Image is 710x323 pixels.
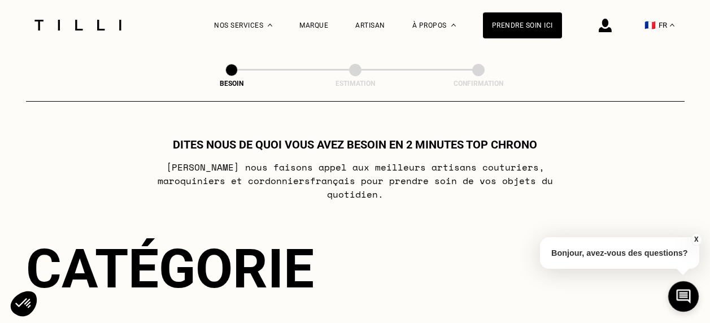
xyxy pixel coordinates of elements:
img: menu déroulant [670,24,674,27]
a: Marque [299,21,328,29]
h1: Dites nous de quoi vous avez besoin en 2 minutes top chrono [173,138,537,151]
img: Menu déroulant [268,24,272,27]
img: Menu déroulant à propos [451,24,456,27]
div: Confirmation [422,80,535,88]
img: icône connexion [599,19,612,32]
img: Logo du service de couturière Tilli [31,20,125,30]
span: 🇫🇷 [644,20,656,30]
button: X [690,233,702,246]
div: Catégorie [26,237,685,300]
a: Artisan [355,21,385,29]
p: Bonjour, avez-vous des questions? [540,237,699,269]
p: [PERSON_NAME] nous faisons appel aux meilleurs artisans couturiers , maroquiniers et cordonniers ... [131,160,579,201]
div: Estimation [299,80,412,88]
a: Prendre soin ici [483,12,562,38]
div: Besoin [175,80,288,88]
